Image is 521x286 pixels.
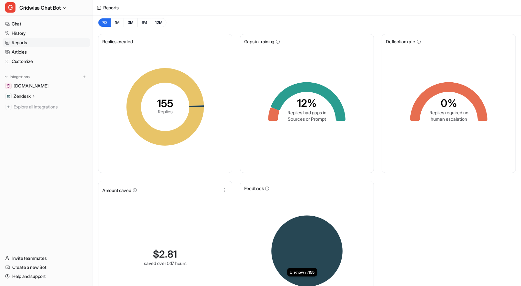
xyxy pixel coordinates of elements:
a: History [3,29,90,38]
span: Deflection rate [386,38,415,45]
img: menu_add.svg [82,75,86,79]
button: 3M [124,18,137,27]
tspan: Replies had gaps in [287,110,326,115]
span: Gaps in training [244,38,275,45]
tspan: 155 [157,97,173,110]
span: Feedback [244,185,264,192]
img: expand menu [4,75,8,79]
img: Zendesk [6,94,10,98]
button: Integrations [3,74,32,80]
tspan: Replies required no [429,110,468,115]
div: $ [153,248,177,260]
span: Amount saved [102,187,131,194]
p: Integrations [10,74,30,79]
span: Replies created [102,38,133,45]
button: 7D [98,18,111,27]
img: gridwise.io [6,84,10,88]
a: Reports [3,38,90,47]
a: Invite teammates [3,254,90,263]
button: 6M [137,18,151,27]
tspan: Sources or Prompt [288,116,326,122]
a: Articles [3,47,90,56]
a: Customize [3,57,90,66]
a: Chat [3,19,90,28]
span: [DOMAIN_NAME] [14,83,48,89]
a: gridwise.io[DOMAIN_NAME] [3,81,90,90]
p: Zendesk [14,93,31,99]
div: saved over 0.17 hours [144,260,186,267]
tspan: Replies [158,109,173,114]
img: explore all integrations [5,104,12,110]
span: Explore all integrations [14,102,87,112]
tspan: 12% [297,97,317,109]
span: G [5,2,15,13]
a: Create a new Bot [3,263,90,272]
tspan: human escalation [431,116,467,122]
a: Help and support [3,272,90,281]
a: Explore all integrations [3,102,90,111]
button: 1M [111,18,124,27]
button: 12M [151,18,166,27]
span: Gridwise Chat Bot [19,3,61,12]
span: 2.81 [159,248,177,260]
div: Reports [103,4,119,11]
tspan: 0% [441,97,457,109]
